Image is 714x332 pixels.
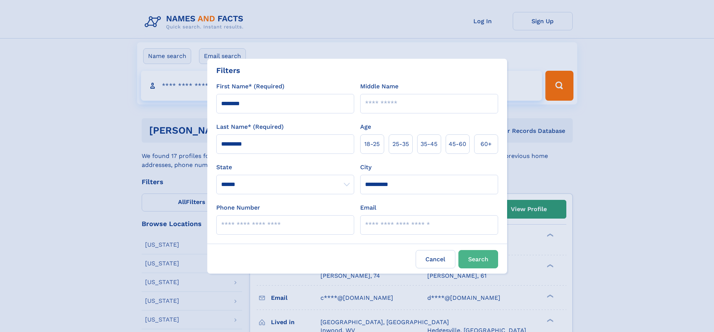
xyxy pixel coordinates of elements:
label: Age [360,122,371,131]
label: State [216,163,354,172]
button: Search [458,250,498,268]
label: First Name* (Required) [216,82,284,91]
label: Middle Name [360,82,398,91]
div: Filters [216,65,240,76]
label: Phone Number [216,203,260,212]
label: Email [360,203,376,212]
span: 25‑35 [392,140,409,149]
span: 45‑60 [449,140,466,149]
label: City [360,163,371,172]
span: 60+ [480,140,492,149]
label: Cancel [416,250,455,268]
span: 18‑25 [364,140,380,149]
label: Last Name* (Required) [216,122,284,131]
span: 35‑45 [421,140,437,149]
